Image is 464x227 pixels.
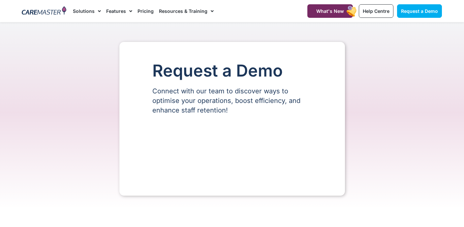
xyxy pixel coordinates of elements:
span: Request a Demo [401,8,438,14]
span: Help Centre [363,8,389,14]
h1: Request a Demo [152,62,312,80]
a: Help Centre [359,4,393,18]
a: Request a Demo [397,4,442,18]
img: CareMaster Logo [22,6,66,16]
a: What's New [307,4,353,18]
span: What's New [316,8,344,14]
iframe: Form 0 [152,126,312,176]
p: Connect with our team to discover ways to optimise your operations, boost efficiency, and enhance... [152,86,312,115]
